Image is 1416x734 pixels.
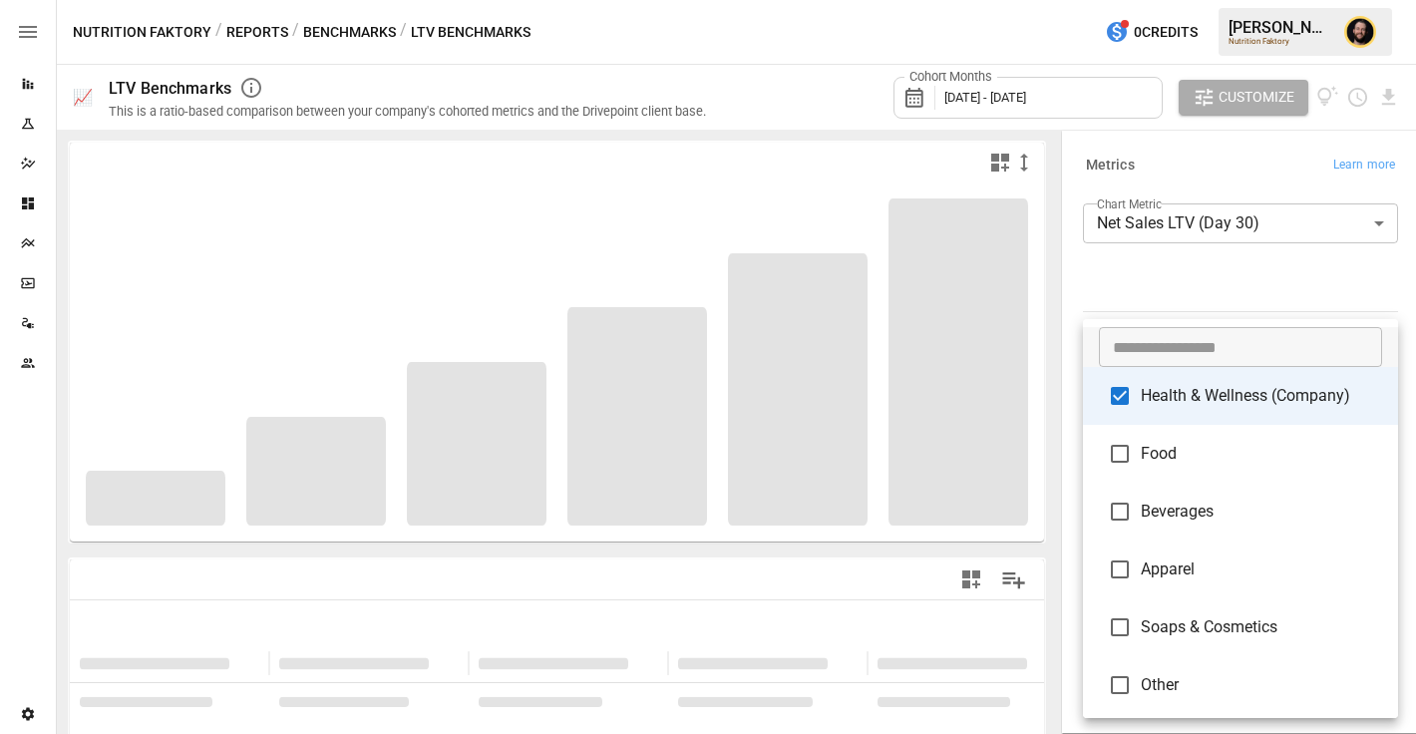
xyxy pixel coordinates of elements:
[1141,442,1382,466] span: Food
[1141,615,1382,639] span: Soaps & Cosmetics
[1141,557,1382,581] span: Apparel
[1141,384,1382,408] span: Health & Wellness (Company)
[1141,673,1382,697] span: Other
[1141,500,1382,524] span: Beverages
